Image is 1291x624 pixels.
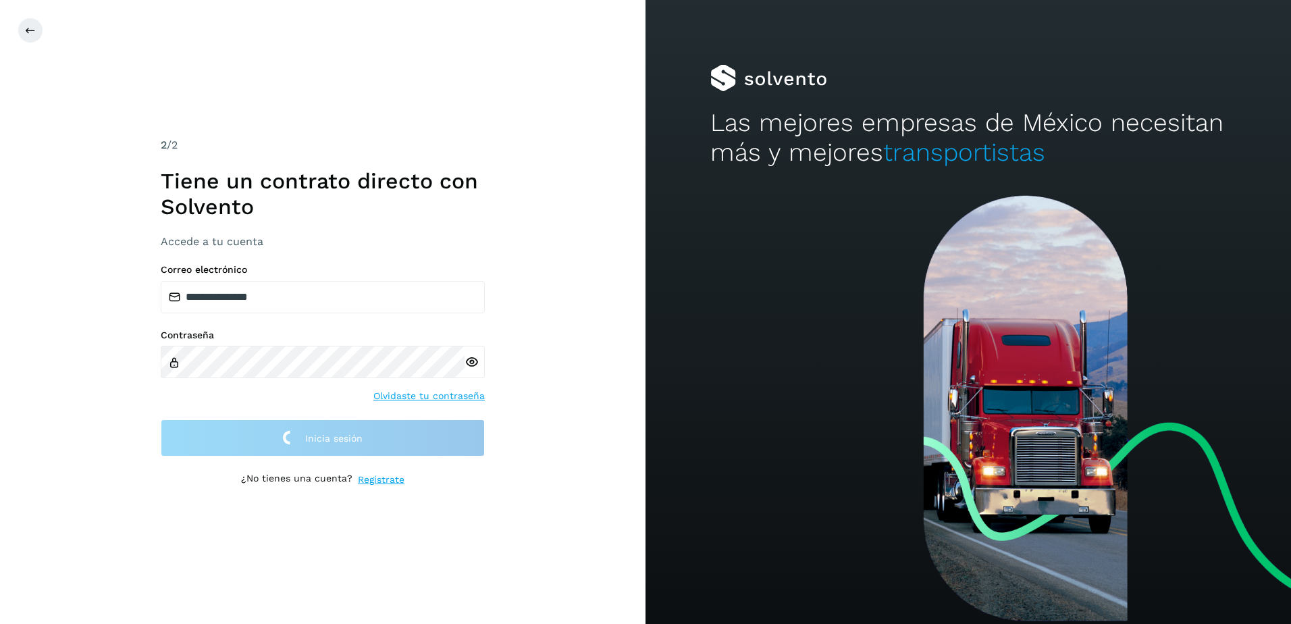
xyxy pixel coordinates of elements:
div: /2 [161,137,485,153]
label: Contraseña [161,330,485,341]
button: Inicia sesión [161,419,485,457]
span: transportistas [883,138,1045,167]
label: Correo electrónico [161,264,485,276]
a: Regístrate [358,473,404,487]
h3: Accede a tu cuenta [161,235,485,248]
h2: Las mejores empresas de México necesitan más y mejores [710,108,1227,168]
a: Olvidaste tu contraseña [373,389,485,403]
p: ¿No tienes una cuenta? [241,473,352,487]
h1: Tiene un contrato directo con Solvento [161,168,485,220]
span: Inicia sesión [305,434,363,443]
span: 2 [161,138,167,151]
